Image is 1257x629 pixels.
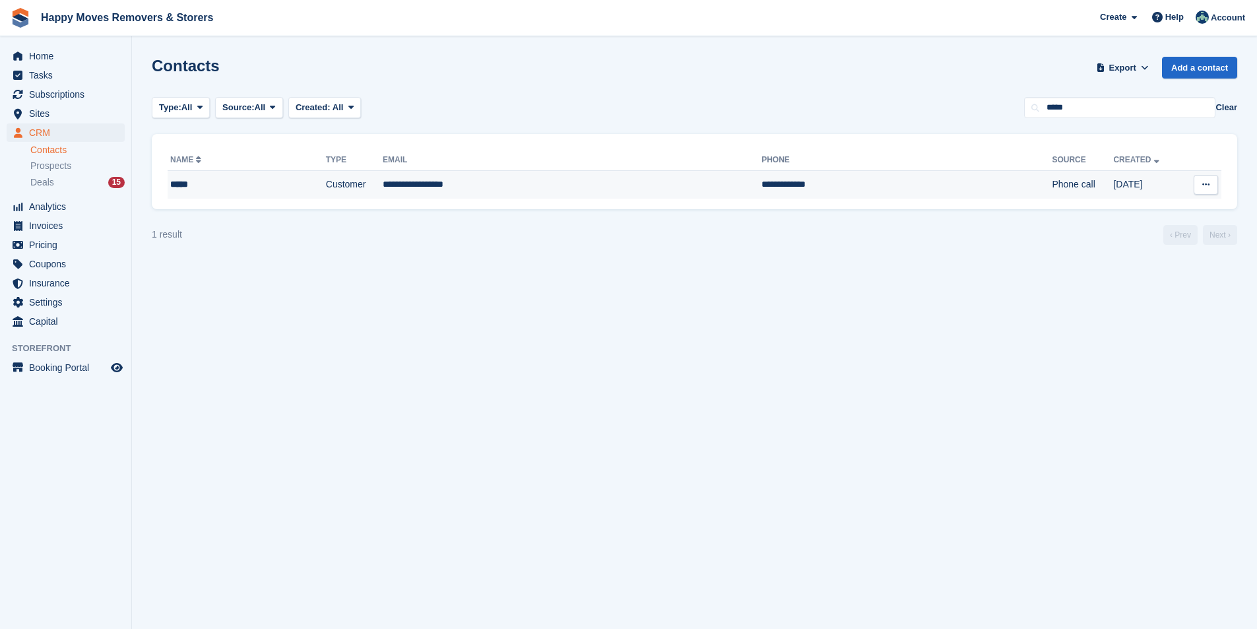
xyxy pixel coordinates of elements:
[1162,57,1237,79] a: Add a contact
[1161,225,1240,245] nav: Page
[152,97,210,119] button: Type: All
[30,176,125,189] a: Deals 15
[1196,11,1209,24] img: Admin
[29,312,108,331] span: Capital
[326,150,383,171] th: Type
[1113,155,1161,164] a: Created
[29,293,108,312] span: Settings
[7,358,125,377] a: menu
[30,160,71,172] span: Prospects
[29,197,108,216] span: Analytics
[1211,11,1245,24] span: Account
[159,101,181,114] span: Type:
[30,176,54,189] span: Deals
[333,102,344,112] span: All
[29,104,108,123] span: Sites
[170,155,204,164] a: Name
[108,177,125,188] div: 15
[296,102,331,112] span: Created:
[109,360,125,376] a: Preview store
[29,85,108,104] span: Subscriptions
[30,144,125,156] a: Contacts
[326,171,383,199] td: Customer
[7,293,125,312] a: menu
[761,150,1052,171] th: Phone
[1109,61,1136,75] span: Export
[29,274,108,292] span: Insurance
[1093,57,1151,79] button: Export
[1052,171,1113,199] td: Phone call
[7,255,125,273] a: menu
[29,255,108,273] span: Coupons
[1052,150,1113,171] th: Source
[1113,171,1182,199] td: [DATE]
[1203,225,1237,245] a: Next
[1163,225,1198,245] a: Previous
[7,47,125,65] a: menu
[7,197,125,216] a: menu
[7,274,125,292] a: menu
[7,216,125,235] a: menu
[7,85,125,104] a: menu
[29,236,108,254] span: Pricing
[7,123,125,142] a: menu
[181,101,193,114] span: All
[7,236,125,254] a: menu
[1165,11,1184,24] span: Help
[152,57,220,75] h1: Contacts
[7,66,125,84] a: menu
[29,123,108,142] span: CRM
[152,228,182,242] div: 1 result
[29,358,108,377] span: Booking Portal
[215,97,283,119] button: Source: All
[29,47,108,65] span: Home
[222,101,254,114] span: Source:
[383,150,761,171] th: Email
[12,342,131,355] span: Storefront
[30,159,125,173] a: Prospects
[29,216,108,235] span: Invoices
[1215,101,1237,114] button: Clear
[7,104,125,123] a: menu
[11,8,30,28] img: stora-icon-8386f47178a22dfd0bd8f6a31ec36ba5ce8667c1dd55bd0f319d3a0aa187defe.svg
[1100,11,1126,24] span: Create
[29,66,108,84] span: Tasks
[36,7,218,28] a: Happy Moves Removers & Storers
[255,101,266,114] span: All
[7,312,125,331] a: menu
[288,97,361,119] button: Created: All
